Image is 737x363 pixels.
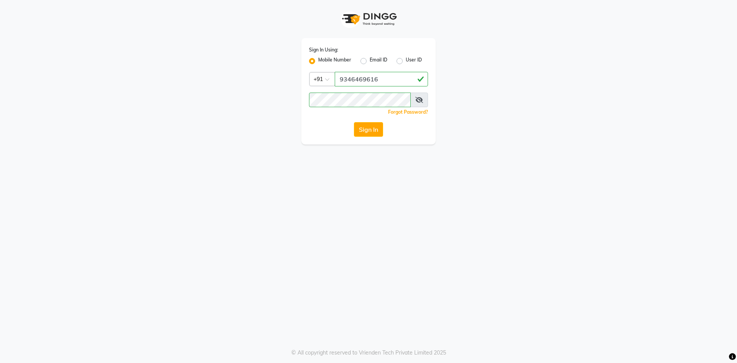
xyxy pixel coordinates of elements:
img: logo1.svg [338,8,399,30]
input: Username [335,72,428,86]
label: Sign In Using: [309,46,338,53]
label: Email ID [370,56,387,66]
label: Mobile Number [318,56,351,66]
button: Sign In [354,122,383,137]
input: Username [309,93,411,107]
label: User ID [406,56,422,66]
a: Forgot Password? [388,109,428,115]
